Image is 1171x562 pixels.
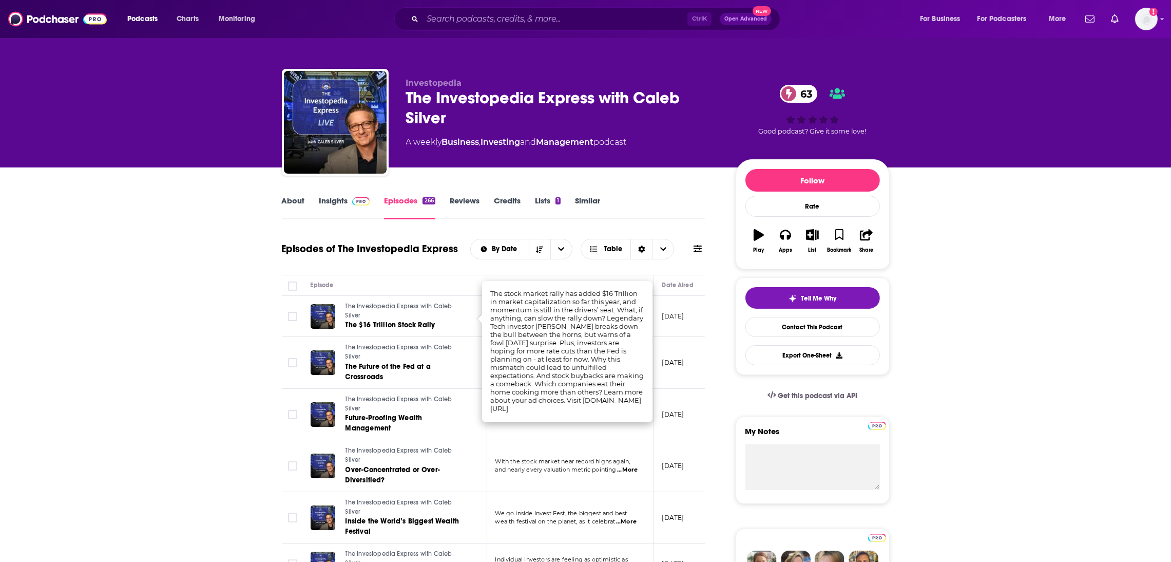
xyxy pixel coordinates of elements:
[868,532,886,542] a: Pro website
[826,222,853,259] button: Bookmark
[345,447,452,463] span: The Investopedia Express with Caleb Silver
[977,12,1027,26] span: For Podcasters
[345,303,452,319] span: The Investopedia Express with Caleb Silver
[521,137,536,147] span: and
[859,247,873,253] div: Share
[536,137,594,147] a: Management
[550,239,572,259] button: open menu
[789,294,797,303] img: tell me why sparkle
[345,395,469,413] a: The Investopedia Express with Caleb Silver
[219,12,255,26] span: Monitoring
[868,422,886,430] img: Podchaser Pro
[799,222,826,259] button: List
[790,85,817,103] span: 63
[406,78,462,88] span: Investopedia
[127,12,158,26] span: Podcasts
[282,242,458,255] h1: Episodes of The Investopedia Express
[575,196,600,219] a: Similar
[288,312,297,321] span: Toggle select row
[1042,11,1079,27] button: open menu
[495,458,630,465] span: With the stock market near record highs again,
[1135,8,1158,30] button: Show profile menu
[481,137,521,147] a: Investing
[529,239,550,259] button: Sort Direction
[345,320,469,330] a: The $16 Trillion Stock Rally
[288,513,297,522] span: Toggle select row
[604,246,622,253] span: Table
[745,169,880,192] button: Follow
[284,71,387,174] img: The Investopedia Express with Caleb Silver
[288,410,297,419] span: Toggle select row
[772,222,799,259] button: Apps
[471,246,529,253] button: open menu
[288,461,297,471] span: Toggle select row
[662,279,694,291] div: Date Aired
[779,247,792,253] div: Apps
[470,239,572,259] h2: Choose List sort
[494,196,521,219] a: Credits
[639,279,651,292] button: Column Actions
[555,197,561,204] div: 1
[212,11,268,27] button: open menu
[8,9,107,29] img: Podchaser - Follow, Share and Rate Podcasts
[345,344,452,360] span: The Investopedia Express with Caleb Silver
[1107,10,1123,28] a: Show notifications dropdown
[492,246,521,253] span: By Date
[853,222,879,259] button: Share
[535,196,561,219] a: Lists1
[616,518,637,526] span: ...More
[745,426,880,444] label: My Notes
[345,343,469,361] a: The Investopedia Express with Caleb Silver
[809,247,817,253] div: List
[581,239,675,259] button: Choose View
[490,289,644,413] span: The stock market rally has added $16 Trillion in market capitalization so far this year, and mome...
[1081,10,1099,28] a: Show notifications dropdown
[662,312,684,321] p: [DATE]
[345,302,469,320] a: The Investopedia Express with Caleb Silver
[662,358,684,367] p: [DATE]
[868,534,886,542] img: Podchaser Pro
[345,498,469,516] a: The Investopedia Express with Caleb Silver
[868,420,886,430] a: Pro website
[311,279,334,291] div: Episode
[345,446,469,464] a: The Investopedia Express with Caleb Silver
[479,137,481,147] span: ,
[282,196,305,219] a: About
[288,358,297,367] span: Toggle select row
[778,391,857,400] span: Get this podcast via API
[662,461,684,470] p: [DATE]
[495,518,616,525] span: wealth festival on the planet, as it celebrat
[827,247,851,253] div: Bookmark
[662,513,684,522] p: [DATE]
[971,11,1042,27] button: open menu
[630,239,652,259] div: Sort Direction
[384,196,435,219] a: Episodes266
[345,517,459,536] span: Inside the World’s Biggest Wealth Festival
[662,410,684,419] p: [DATE]
[687,12,712,26] span: Ctrl K
[920,12,961,26] span: For Business
[1149,8,1158,16] svg: Add a profile image
[1135,8,1158,30] img: User Profile
[450,196,479,219] a: Reviews
[724,16,767,22] span: Open Advanced
[345,465,440,484] span: Over-Concentrated or Over-Diversified?
[495,466,617,473] span: and nearly every valuation metric pointing
[745,222,772,259] button: Play
[423,197,435,204] div: 266
[406,136,627,148] div: A weekly podcast
[913,11,973,27] button: open menu
[745,317,880,337] a: Contact This Podcast
[345,516,469,537] a: Inside the World’s Biggest Wealth Festival
[345,413,469,434] a: Future-Proofing Wealth Management
[495,510,627,517] span: We go inside Invest Fest, the biggest and best
[345,499,452,515] span: The Investopedia Express with Caleb Silver
[736,78,890,142] div: 63Good podcast? Give it some love!
[801,294,836,303] span: Tell Me Why
[319,196,370,219] a: InsightsPodchaser Pro
[753,6,771,16] span: New
[720,13,772,25] button: Open AdvancedNew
